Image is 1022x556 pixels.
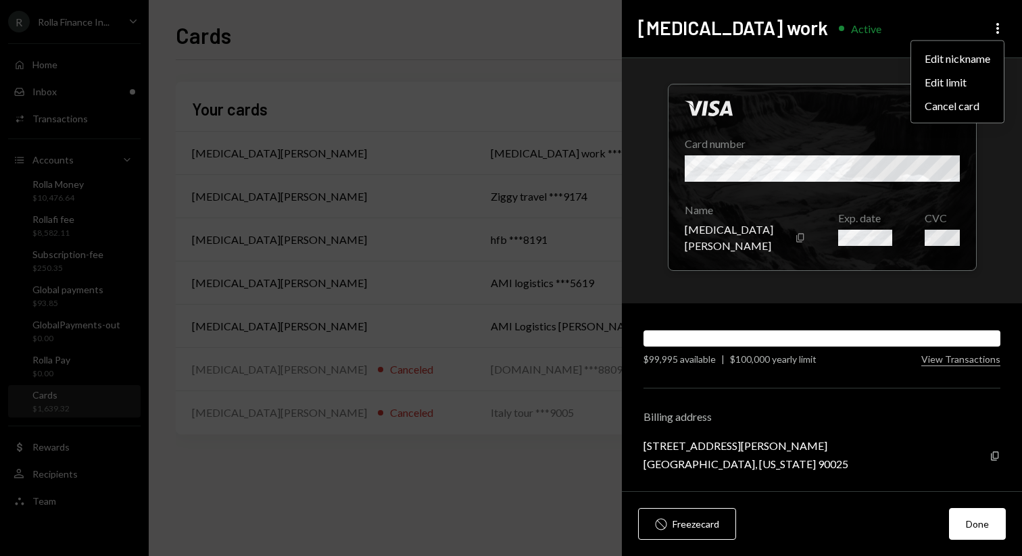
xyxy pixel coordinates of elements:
[643,439,848,452] div: [STREET_ADDRESS][PERSON_NAME]
[673,517,719,531] div: Freeze card
[638,508,736,540] button: Freezecard
[721,352,725,366] div: |
[668,84,977,271] div: Click to hide
[851,22,881,35] div: Active
[917,94,998,118] div: Cancel card
[917,47,998,70] div: Edit nickname
[638,15,828,41] h2: [MEDICAL_DATA] work
[921,353,1000,366] button: View Transactions
[643,410,1000,423] div: Billing address
[730,352,817,366] div: $100,000 yearly limit
[643,457,848,470] div: [GEOGRAPHIC_DATA], [US_STATE] 90025
[917,70,998,94] div: Edit limit
[643,352,716,366] div: $99,995 available
[949,508,1006,540] button: Done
